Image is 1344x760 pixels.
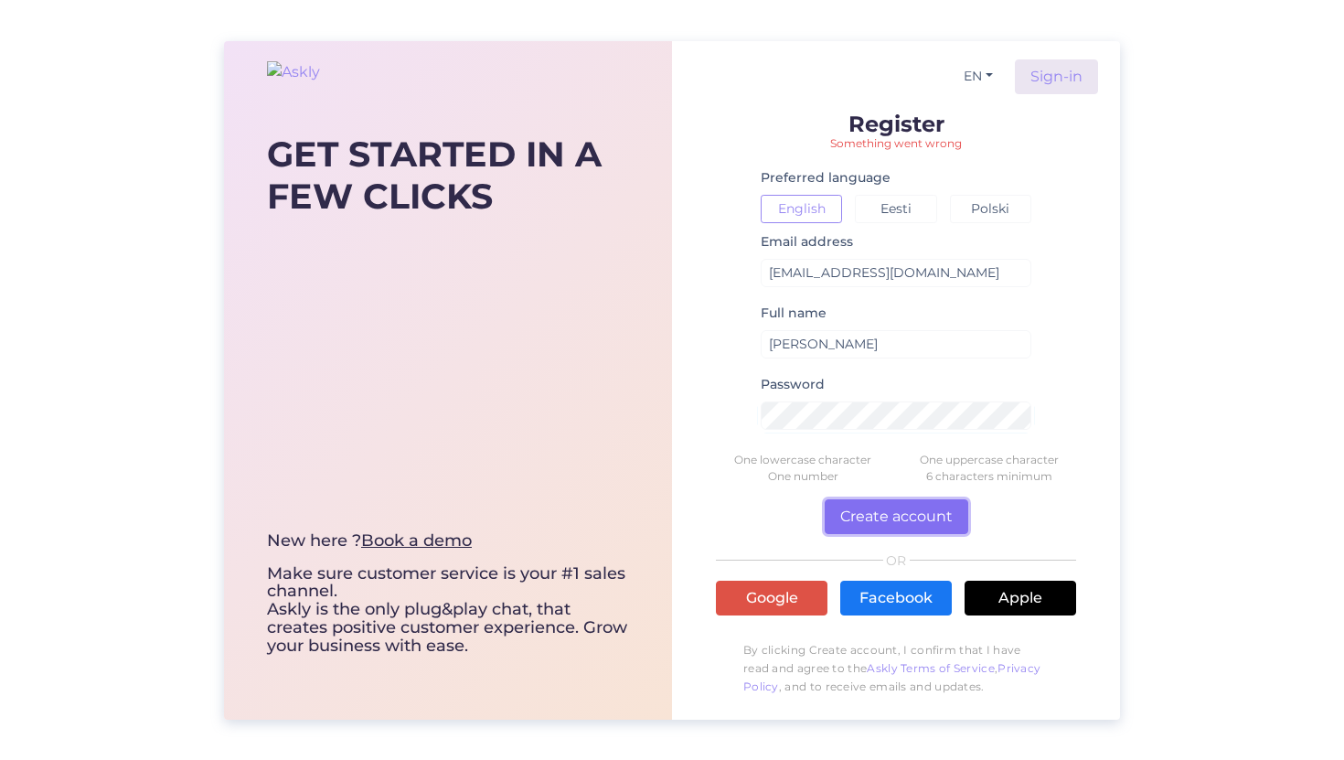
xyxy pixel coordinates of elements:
img: Askly [267,61,320,83]
button: Eesti [855,195,936,223]
p: By clicking Create account, I confirm that I have read and agree to the , , and to receive emails... [716,632,1076,705]
a: Privacy Policy [743,661,1040,693]
p: Register [716,112,1076,135]
button: Create account [825,499,968,534]
div: One lowercase character [709,452,896,468]
div: New here ? [267,532,629,551]
a: Book a demo [361,530,472,551]
div: GET STARTED IN A FEW CLICKS [267,134,629,217]
label: Password [761,375,825,394]
a: Apple [965,581,1076,615]
button: Polski [950,195,1031,223]
input: Full name [761,330,1031,359]
input: Enter email [761,259,1031,287]
label: Preferred language [761,168,891,187]
label: Full name [761,304,827,323]
div: 6 characters minimum [896,468,1083,485]
a: Facebook [840,581,952,615]
label: Email address [761,232,853,252]
a: Sign-in [1015,59,1098,94]
a: Askly Terms of Service [867,661,995,675]
p: Something went wrong [716,135,1076,152]
button: EN [956,63,1000,90]
div: Make sure customer service is your #1 sales channel. Askly is the only plug&play chat, that creat... [267,532,629,656]
button: English [761,195,842,223]
div: One uppercase character [896,452,1083,468]
span: OR [883,554,910,567]
div: One number [709,468,896,485]
a: Google [716,581,827,615]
